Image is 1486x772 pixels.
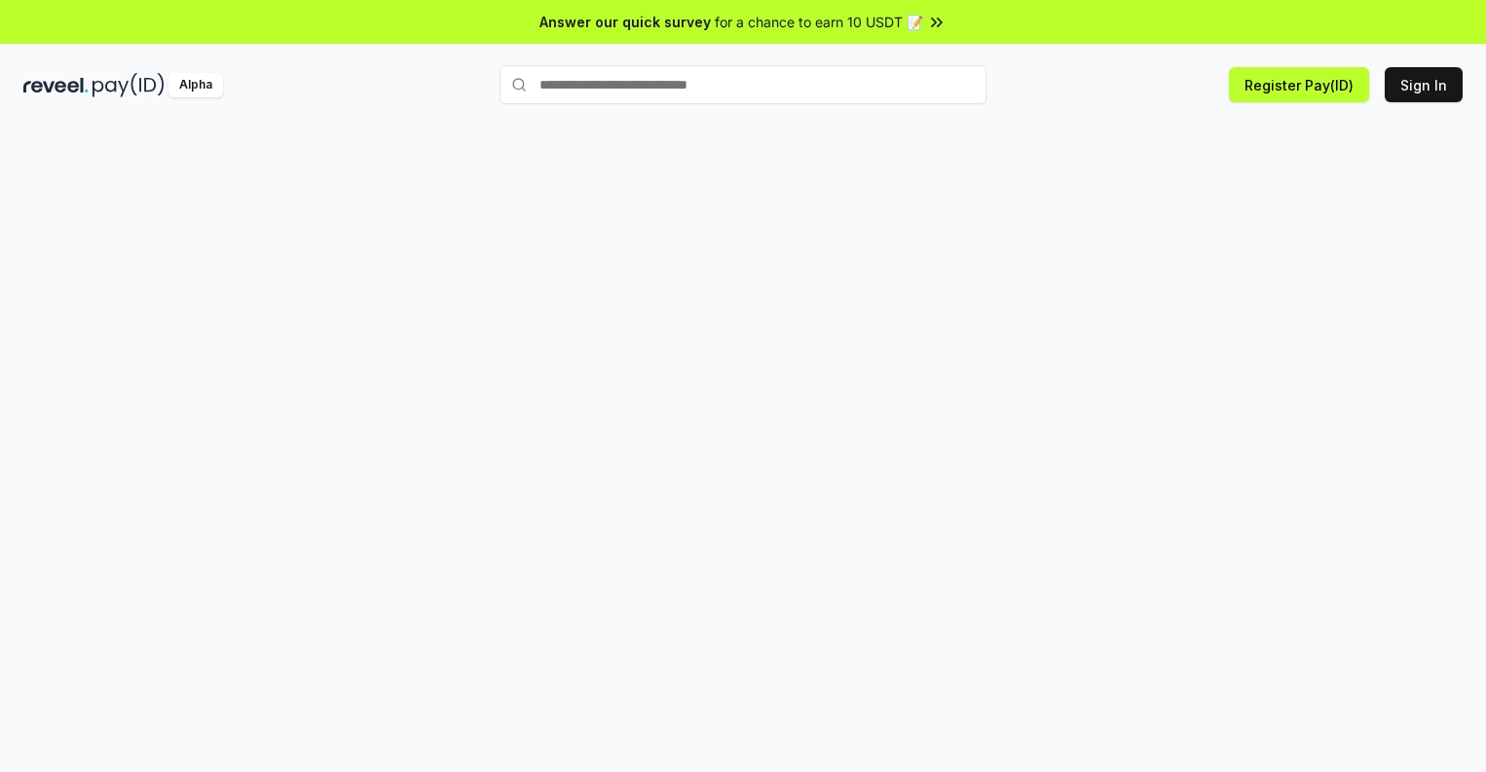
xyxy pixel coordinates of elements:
[168,73,223,97] div: Alpha
[1385,67,1463,102] button: Sign In
[539,12,711,32] span: Answer our quick survey
[23,73,89,97] img: reveel_dark
[715,12,923,32] span: for a chance to earn 10 USDT 📝
[1229,67,1369,102] button: Register Pay(ID)
[93,73,165,97] img: pay_id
